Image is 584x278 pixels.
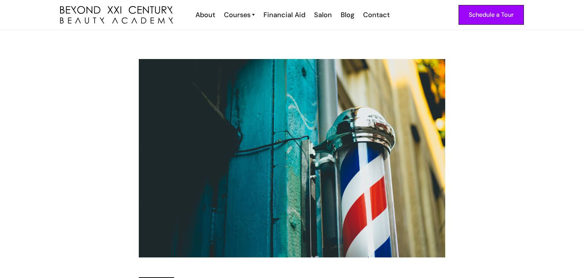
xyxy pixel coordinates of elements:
[459,5,524,25] a: Schedule a Tour
[314,10,332,20] div: Salon
[190,10,219,20] a: About
[139,59,445,257] img: barber pole
[60,6,173,24] a: home
[341,10,354,20] div: Blog
[358,10,394,20] a: Contact
[363,10,390,20] div: Contact
[60,6,173,24] img: beyond 21st century beauty academy logo
[224,10,255,20] a: Courses
[309,10,336,20] a: Salon
[259,10,309,20] a: Financial Aid
[469,10,514,20] div: Schedule a Tour
[336,10,358,20] a: Blog
[195,10,215,20] div: About
[224,10,251,20] div: Courses
[263,10,305,20] div: Financial Aid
